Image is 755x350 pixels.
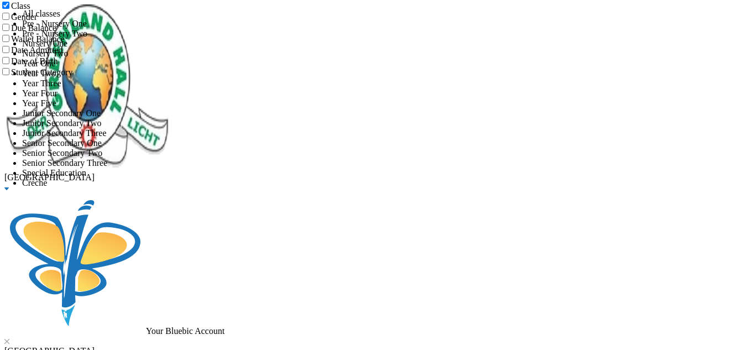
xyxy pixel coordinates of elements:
[22,69,56,78] span: Year Two
[22,148,102,158] span: Senior Secondary Two
[22,9,60,18] span: All classes
[22,59,55,68] span: Year One
[22,178,47,187] span: Creche
[22,19,87,28] span: Pre - Nursery One
[22,88,57,98] span: Year Four
[22,168,86,177] span: Special Education
[22,39,67,48] span: Nursery One
[22,98,56,108] span: Year Five
[22,79,61,88] span: Year Three
[22,29,87,38] span: Pre - Nursery Two
[22,138,102,148] span: Senior Secondary One
[22,49,68,58] span: Nursery Two
[146,326,224,336] span: Your Bluebic Account
[22,128,107,138] span: Junior Secondary Three
[22,118,101,128] span: Junior Secondary Two
[22,158,107,168] span: Senior Secondary Three
[22,108,101,118] span: Junior Secondary One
